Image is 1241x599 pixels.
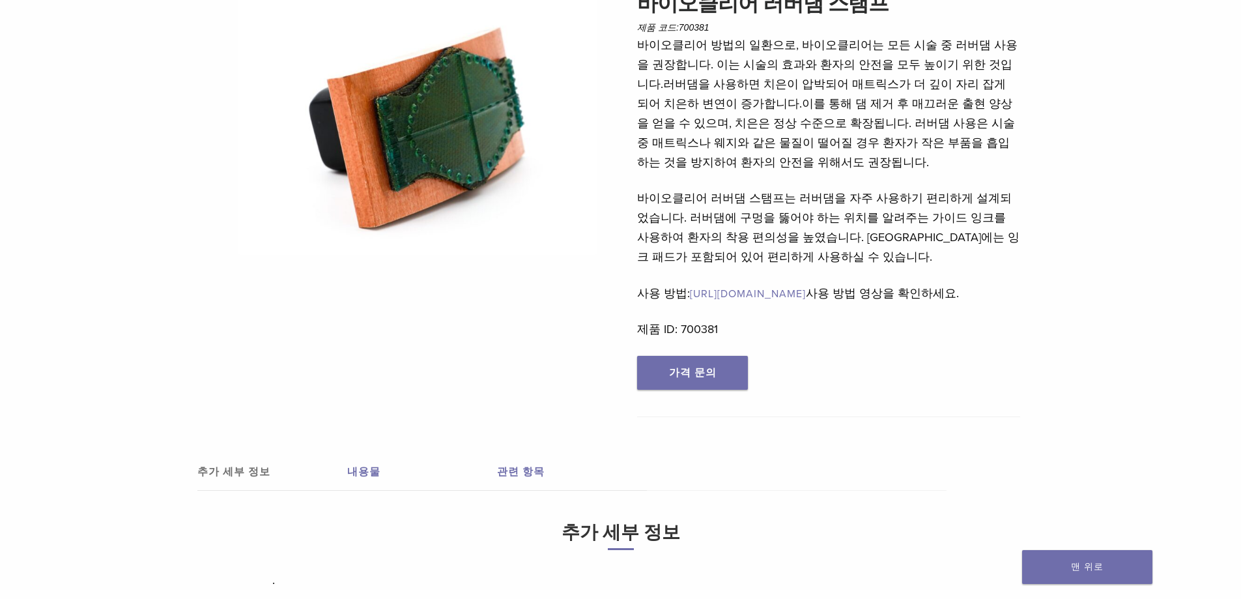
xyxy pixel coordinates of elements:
[637,356,748,390] a: 가격 문의
[637,77,1006,111] font: 러버댐을 사용하면 치은이 압박되어 매트릭스가 더 깊이 자리 잡게 되어 치은하 변연이 증가합니다.
[197,465,270,478] font: 추가 세부 정보
[1022,550,1152,584] a: 맨 위로
[497,465,545,478] font: 관련 항목
[806,286,959,300] font: 사용 방법 영상을 확인하세요.
[637,96,1015,169] font: 이를 통해 댐 제거 후 매끄러운 출현 양상을 얻을 수 있으며, 치은은 정상 수준으로 확장됩니다. 러버댐 사용은 시술 중 매트릭스나 웨지와 같은 물질이 떨어질 경우 환자가 작은...
[637,38,1018,91] font: 바이오클리어 방법의 일환으로, 바이오클리어는 모든 시술 중 러버댐 사용을 권장합니다. 이는 시술의 효과와 환자의 안전을 모두 높이기 위한 것입니다.
[690,287,806,300] a: [URL][DOMAIN_NAME]
[637,191,1020,264] font: 바이오클리어 러버댐 스탬프는 러버댐을 자주 사용하기 편리하게 설계되었습니다. 러버댐에 구멍을 뚫어야 하는 위치를 알려주는 가이드 잉크를 사용하여 환자의 착용 편의성을 높였습니...
[669,366,717,379] font: 가격 문의
[562,521,680,544] font: 추가 세부 정보
[637,22,679,33] font: 제품 코드:
[1071,561,1104,572] font: 맨 위로
[197,454,347,490] a: 추가 세부 정보
[347,454,497,490] a: 내용물
[637,322,718,336] font: 제품 ID: 700381
[497,454,647,490] a: 관련 항목
[679,22,709,33] font: 700381
[272,573,275,587] font: .
[347,465,380,478] font: 내용물
[637,286,690,300] font: 사용 방법:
